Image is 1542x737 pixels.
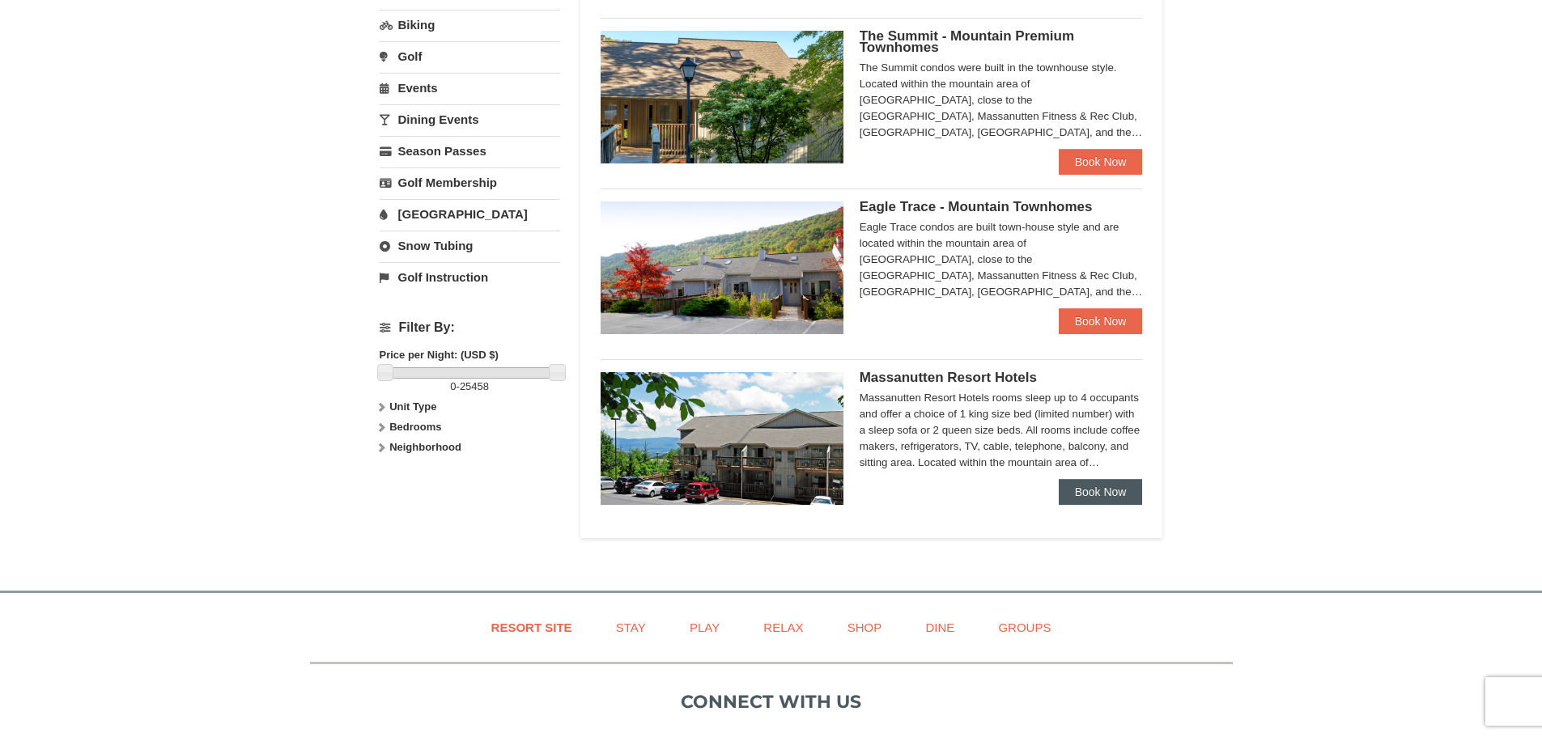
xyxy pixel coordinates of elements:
[596,609,666,646] a: Stay
[380,104,560,134] a: Dining Events
[380,41,560,71] a: Golf
[601,201,843,334] img: 19218983-1-9b289e55.jpg
[380,349,499,361] strong: Price per Night: (USD $)
[389,400,436,413] strong: Unit Type
[380,136,560,166] a: Season Passes
[380,10,560,40] a: Biking
[380,73,560,103] a: Events
[471,609,593,646] a: Resort Site
[860,370,1037,385] span: Massanutten Resort Hotels
[380,199,560,229] a: [GEOGRAPHIC_DATA]
[389,421,441,433] strong: Bedrooms
[743,609,823,646] a: Relax
[860,390,1143,471] div: Massanutten Resort Hotels rooms sleep up to 4 occupants and offer a choice of 1 king size bed (li...
[450,380,456,392] span: 0
[380,379,560,395] label: -
[1059,308,1143,334] a: Book Now
[860,199,1093,214] span: Eagle Trace - Mountain Townhomes
[380,320,560,335] h4: Filter By:
[380,231,560,260] a: Snow Tubing
[860,60,1143,141] div: The Summit condos were built in the townhouse style. Located within the mountain area of [GEOGRAP...
[460,380,489,392] span: 25458
[669,609,740,646] a: Play
[601,31,843,163] img: 19219034-1-0eee7e00.jpg
[601,372,843,505] img: 19219026-1-e3b4ac8e.jpg
[978,609,1071,646] a: Groups
[310,688,1233,715] p: Connect with us
[827,609,903,646] a: Shop
[905,609,975,646] a: Dine
[1059,479,1143,505] a: Book Now
[1059,149,1143,175] a: Book Now
[380,262,560,292] a: Golf Instruction
[860,28,1074,55] span: The Summit - Mountain Premium Townhomes
[389,441,461,453] strong: Neighborhood
[380,167,560,197] a: Golf Membership
[860,219,1143,300] div: Eagle Trace condos are built town-house style and are located within the mountain area of [GEOGRA...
